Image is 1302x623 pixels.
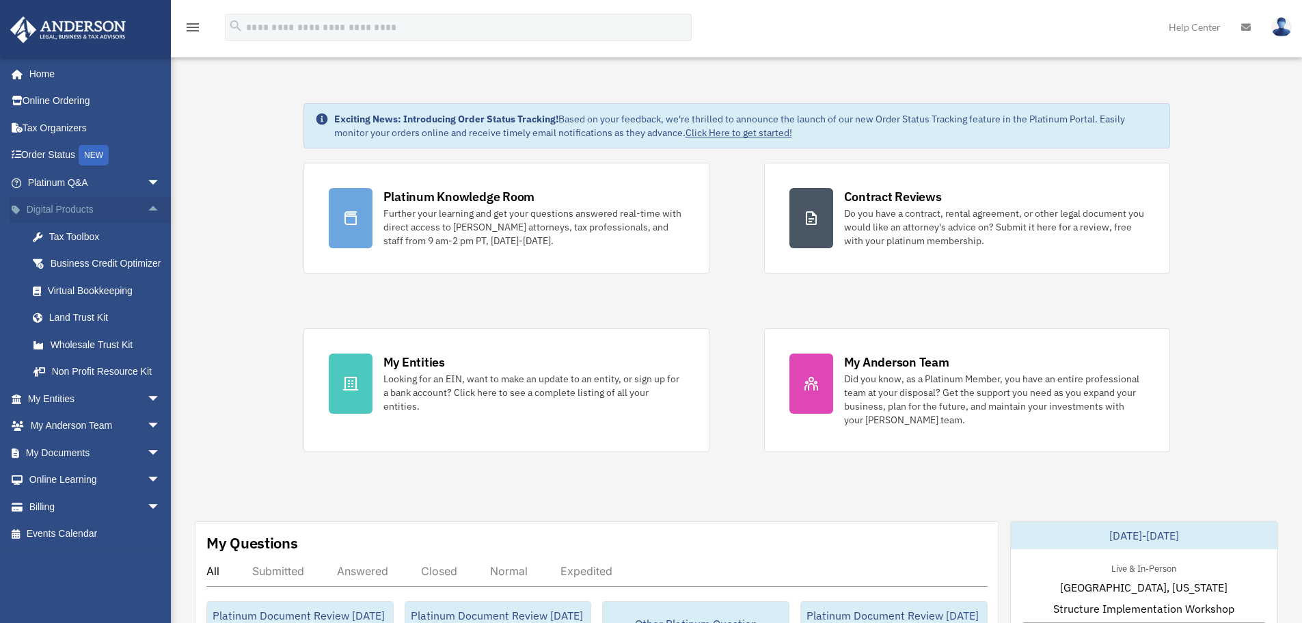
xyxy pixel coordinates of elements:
a: Contract Reviews Do you have a contract, rental agreement, or other legal document you would like... [764,163,1170,274]
a: My Entitiesarrow_drop_down [10,385,181,412]
a: Online Ordering [10,88,181,115]
i: search [228,18,243,34]
a: Virtual Bookkeeping [19,277,181,304]
div: All [206,564,219,578]
a: Events Calendar [10,520,181,548]
div: Looking for an EIN, want to make an update to an entity, or sign up for a bank account? Click her... [383,372,684,413]
img: User Pic [1271,17,1292,37]
a: Land Trust Kit [19,304,181,332]
img: Anderson Advisors Platinum Portal [6,16,130,43]
div: Normal [490,564,528,578]
a: Tax Organizers [10,114,181,142]
div: Virtual Bookkeeping [48,282,164,300]
div: Platinum Knowledge Room [383,188,535,205]
div: Business Credit Optimizer [48,255,164,272]
div: Tax Toolbox [48,228,164,246]
a: menu [185,24,201,36]
div: Further your learning and get your questions answered real-time with direct access to [PERSON_NAM... [383,207,684,248]
div: Contract Reviews [844,188,942,205]
div: Do you have a contract, rental agreement, or other legal document you would like an attorney's ad... [844,207,1145,248]
a: Platinum Q&Aarrow_drop_down [10,169,181,196]
div: [DATE]-[DATE] [1011,522,1277,549]
a: My Anderson Teamarrow_drop_down [10,412,181,440]
span: arrow_drop_down [147,493,174,521]
div: My Anderson Team [844,354,949,371]
i: menu [185,19,201,36]
a: My Entities Looking for an EIN, want to make an update to an entity, or sign up for a bank accoun... [303,328,709,452]
span: Structure Implementation Workshop [1053,600,1234,617]
span: [GEOGRAPHIC_DATA], [US_STATE] [1060,579,1228,596]
a: Order StatusNEW [10,142,181,170]
a: Platinum Knowledge Room Further your learning and get your questions answered real-time with dire... [303,163,709,274]
a: Tax Toolbox [19,223,181,250]
a: Wholesale Trust Kit [19,331,181,358]
a: Click Here to get started! [686,127,792,139]
div: Live & In-Person [1100,560,1187,574]
div: Expedited [560,564,612,578]
a: Non Profit Resource Kit [19,358,181,386]
strong: Exciting News: Introducing Order Status Tracking! [334,113,558,125]
a: Online Learningarrow_drop_down [10,466,181,494]
span: arrow_drop_down [147,466,174,494]
a: Home [10,60,174,88]
span: arrow_drop_up [147,196,174,224]
span: arrow_drop_down [147,439,174,467]
div: Land Trust Kit [48,309,164,326]
div: NEW [79,145,109,165]
div: Submitted [252,564,304,578]
span: arrow_drop_down [147,169,174,197]
span: arrow_drop_down [147,385,174,413]
div: My Entities [383,354,445,371]
a: Digital Productsarrow_drop_up [10,196,181,224]
a: My Anderson Team Did you know, as a Platinum Member, you have an entire professional team at your... [764,328,1170,452]
a: Business Credit Optimizer [19,250,181,278]
a: My Documentsarrow_drop_down [10,439,181,466]
div: Wholesale Trust Kit [48,336,164,354]
div: Non Profit Resource Kit [48,363,164,380]
div: My Questions [206,533,298,553]
div: Answered [337,564,388,578]
span: arrow_drop_down [147,412,174,440]
a: Billingarrow_drop_down [10,493,181,520]
div: Closed [421,564,457,578]
div: Did you know, as a Platinum Member, you have an entire professional team at your disposal? Get th... [844,372,1145,427]
div: Based on your feedback, we're thrilled to announce the launch of our new Order Status Tracking fe... [334,112,1158,140]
